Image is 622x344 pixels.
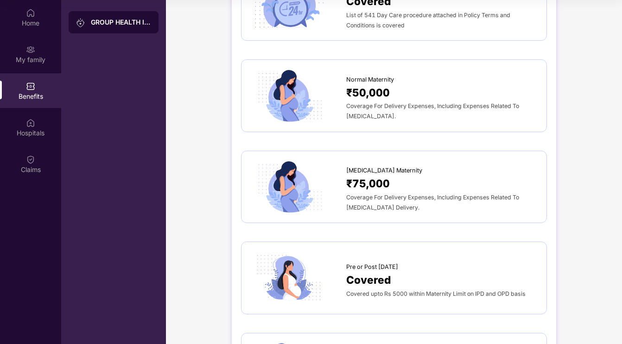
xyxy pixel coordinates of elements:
[346,166,422,175] span: [MEDICAL_DATA] Maternity
[346,175,390,192] span: ₹75,000
[26,8,35,18] img: svg+xml;base64,PHN2ZyBpZD0iSG9tZSIgeG1sbnM9Imh0dHA6Ly93d3cudzMub3JnLzIwMDAvc3ZnIiB3aWR0aD0iMjAiIG...
[346,84,390,101] span: ₹50,000
[346,290,526,297] span: Covered upto Rs 5000 within Maternity Limit on IPD and OPD basis
[346,12,510,29] span: List of 541 Day Care procedure attached in Policy Terms and Conditions is covered
[346,194,519,211] span: Coverage For Delivery Expenses, Including Expenses Related To [MEDICAL_DATA] Delivery.
[26,45,35,54] img: svg+xml;base64,PHN2ZyB3aWR0aD0iMjAiIGhlaWdodD0iMjAiIHZpZXdCb3g9IjAgMCAyMCAyMCIgZmlsbD0ibm9uZSIgeG...
[346,262,398,272] span: Pre or Post [DATE]
[346,272,391,288] span: Covered
[346,102,519,120] span: Coverage For Delivery Expenses, Including Expenses Related To [MEDICAL_DATA].
[26,155,35,164] img: svg+xml;base64,PHN2ZyBpZD0iQ2xhaW0iIHhtbG5zPSJodHRwOi8vd3d3LnczLm9yZy8yMDAwL3N2ZyIgd2lkdGg9IjIwIi...
[251,160,327,214] img: icon
[91,18,151,27] div: GROUP HEALTH INSURANCE
[251,69,327,122] img: icon
[251,251,327,305] img: icon
[26,118,35,127] img: svg+xml;base64,PHN2ZyBpZD0iSG9zcGl0YWxzIiB4bWxucz0iaHR0cDovL3d3dy53My5vcmcvMjAwMC9zdmciIHdpZHRoPS...
[26,82,35,91] img: svg+xml;base64,PHN2ZyBpZD0iQmVuZWZpdHMiIHhtbG5zPSJodHRwOi8vd3d3LnczLm9yZy8yMDAwL3N2ZyIgd2lkdGg9Ij...
[76,18,85,27] img: svg+xml;base64,PHN2ZyB3aWR0aD0iMjAiIGhlaWdodD0iMjAiIHZpZXdCb3g9IjAgMCAyMCAyMCIgZmlsbD0ibm9uZSIgeG...
[346,75,394,84] span: Normal Maternity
